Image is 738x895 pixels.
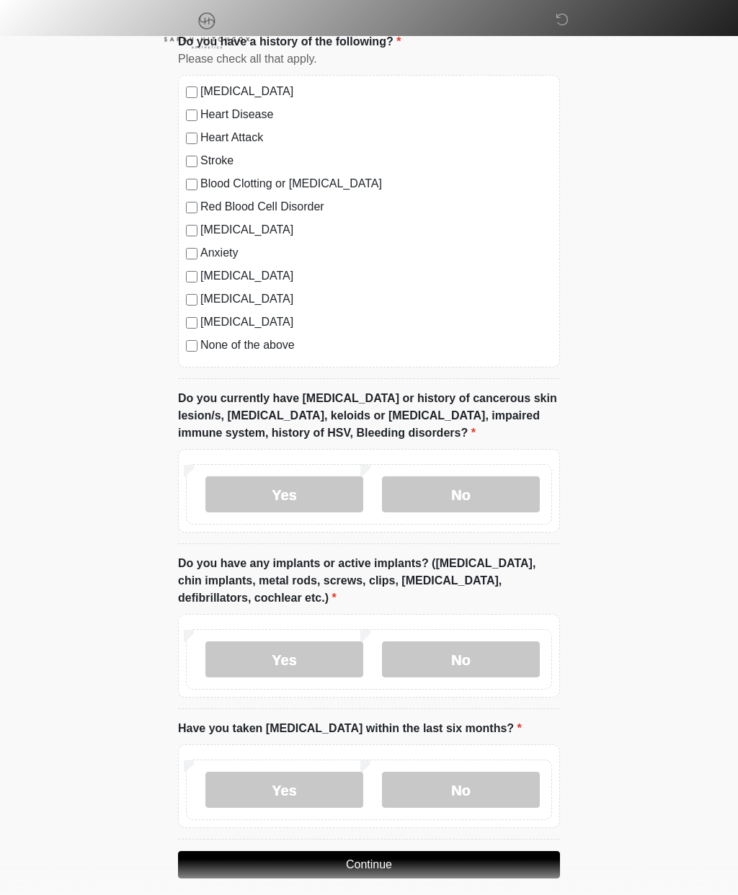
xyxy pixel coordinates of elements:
[200,129,552,146] label: Heart Attack
[186,340,197,352] input: None of the above
[186,110,197,121] input: Heart Disease
[186,225,197,236] input: [MEDICAL_DATA]
[382,641,540,677] label: No
[186,179,197,190] input: Blood Clotting or [MEDICAL_DATA]
[200,290,552,308] label: [MEDICAL_DATA]
[186,317,197,329] input: [MEDICAL_DATA]
[186,294,197,306] input: [MEDICAL_DATA]
[200,221,552,239] label: [MEDICAL_DATA]
[205,641,363,677] label: Yes
[205,772,363,808] label: Yes
[200,152,552,169] label: Stroke
[382,476,540,512] label: No
[205,476,363,512] label: Yes
[178,555,560,607] label: Do you have any implants or active implants? ([MEDICAL_DATA], chin implants, metal rods, screws, ...
[382,772,540,808] label: No
[164,11,250,49] img: Sarah Hitchcox Aesthetics Logo
[186,156,197,167] input: Stroke
[200,175,552,192] label: Blood Clotting or [MEDICAL_DATA]
[178,390,560,442] label: Do you currently have [MEDICAL_DATA] or history of cancerous skin lesion/s, [MEDICAL_DATA], keloi...
[200,313,552,331] label: [MEDICAL_DATA]
[186,133,197,144] input: Heart Attack
[200,198,552,215] label: Red Blood Cell Disorder
[186,202,197,213] input: Red Blood Cell Disorder
[200,83,552,100] label: [MEDICAL_DATA]
[200,337,552,354] label: None of the above
[186,271,197,282] input: [MEDICAL_DATA]
[186,248,197,259] input: Anxiety
[178,720,522,737] label: Have you taken [MEDICAL_DATA] within the last six months?
[186,86,197,98] input: [MEDICAL_DATA]
[200,267,552,285] label: [MEDICAL_DATA]
[178,851,560,878] button: Continue
[200,106,552,123] label: Heart Disease
[200,244,552,262] label: Anxiety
